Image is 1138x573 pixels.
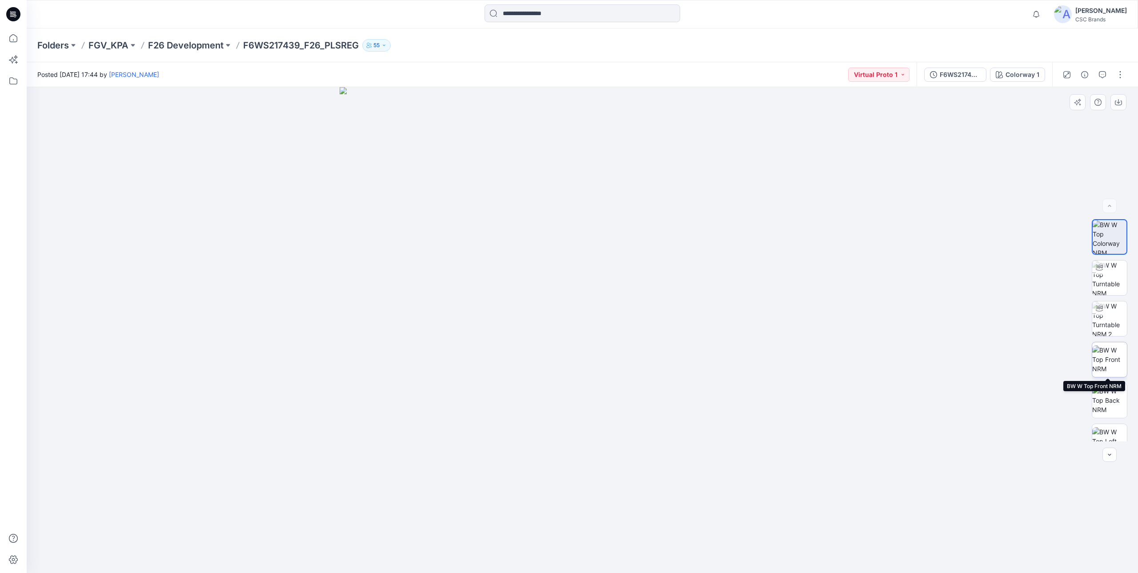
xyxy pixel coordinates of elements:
a: Folders [37,39,69,52]
a: F26 Development [148,39,224,52]
p: F6WS217439_F26_PLSREG [243,39,359,52]
div: CSC Brands [1075,16,1127,23]
span: Posted [DATE] 17:44 by [37,70,159,79]
img: avatar [1054,5,1072,23]
img: BW W Top Turntable NRM [1092,260,1127,295]
a: FGV_KPA [88,39,128,52]
img: eyJhbGciOiJIUzI1NiIsImtpZCI6IjAiLCJzbHQiOiJzZXMiLCJ0eXAiOiJKV1QifQ.eyJkYXRhIjp7InR5cGUiOiJzdG9yYW... [340,87,825,573]
img: BW W Top Left NRM [1092,427,1127,455]
p: 55 [373,40,380,50]
button: Colorway 1 [990,68,1045,82]
a: [PERSON_NAME] [109,71,159,78]
button: F6WS217439_F26_PLSREG_VP1 [924,68,986,82]
button: Details [1078,68,1092,82]
div: [PERSON_NAME] [1075,5,1127,16]
img: BW W Top Front NRM [1092,345,1127,373]
div: F6WS217439_F26_PLSREG_VP1 [940,70,981,80]
div: Colorway 1 [1006,70,1039,80]
button: 55 [362,39,391,52]
img: BW W Top Colorway NRM [1093,220,1126,254]
img: BW W Top Back NRM [1092,386,1127,414]
img: BW W Top Turntable NRM 2 [1092,301,1127,336]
